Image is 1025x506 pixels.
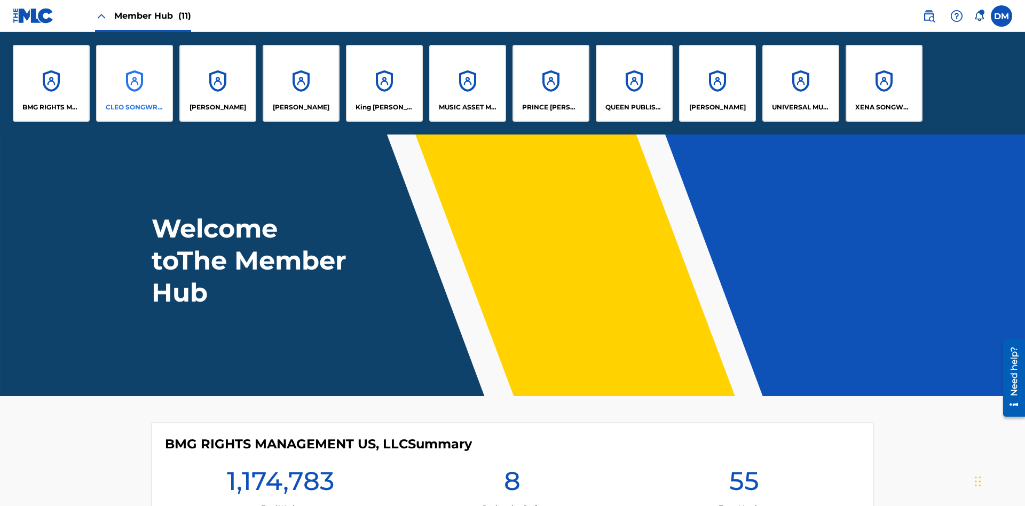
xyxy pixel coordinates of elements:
a: AccountsBMG RIGHTS MANAGEMENT US, LLC [13,45,90,122]
p: MUSIC ASSET MANAGEMENT (MAM) [439,102,497,112]
p: EYAMA MCSINGER [273,102,329,112]
h4: BMG RIGHTS MANAGEMENT US, LLC [165,436,472,452]
a: Accounts[PERSON_NAME] [179,45,256,122]
a: AccountsXENA SONGWRITER [846,45,922,122]
p: RONALD MCTESTERSON [689,102,746,112]
div: User Menu [991,5,1012,27]
h1: 1,174,783 [227,465,334,503]
h1: Welcome to The Member Hub [152,212,351,309]
img: Close [95,10,108,22]
p: UNIVERSAL MUSIC PUB GROUP [772,102,830,112]
img: search [922,10,935,22]
a: AccountsKing [PERSON_NAME] [346,45,423,122]
a: Public Search [918,5,940,27]
p: CLEO SONGWRITER [106,102,164,112]
p: QUEEN PUBLISHA [605,102,664,112]
p: XENA SONGWRITER [855,102,913,112]
p: PRINCE MCTESTERSON [522,102,580,112]
h1: 55 [729,465,759,503]
img: MLC Logo [13,8,54,23]
a: AccountsMUSIC ASSET MANAGEMENT (MAM) [429,45,506,122]
h1: 8 [504,465,521,503]
span: (11) [178,11,191,21]
a: AccountsPRINCE [PERSON_NAME] [512,45,589,122]
a: Accounts[PERSON_NAME] [263,45,340,122]
a: AccountsUNIVERSAL MUSIC PUB GROUP [762,45,839,122]
p: King McTesterson [356,102,414,112]
img: help [950,10,963,22]
a: AccountsCLEO SONGWRITER [96,45,173,122]
div: Help [946,5,967,27]
iframe: Chat Widget [972,455,1025,506]
div: Notifications [974,11,984,21]
p: BMG RIGHTS MANAGEMENT US, LLC [22,102,81,112]
span: Member Hub [114,10,191,22]
iframe: Resource Center [995,335,1025,422]
a: Accounts[PERSON_NAME] [679,45,756,122]
div: Drag [975,465,981,497]
p: ELVIS COSTELLO [190,102,246,112]
a: AccountsQUEEN PUBLISHA [596,45,673,122]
